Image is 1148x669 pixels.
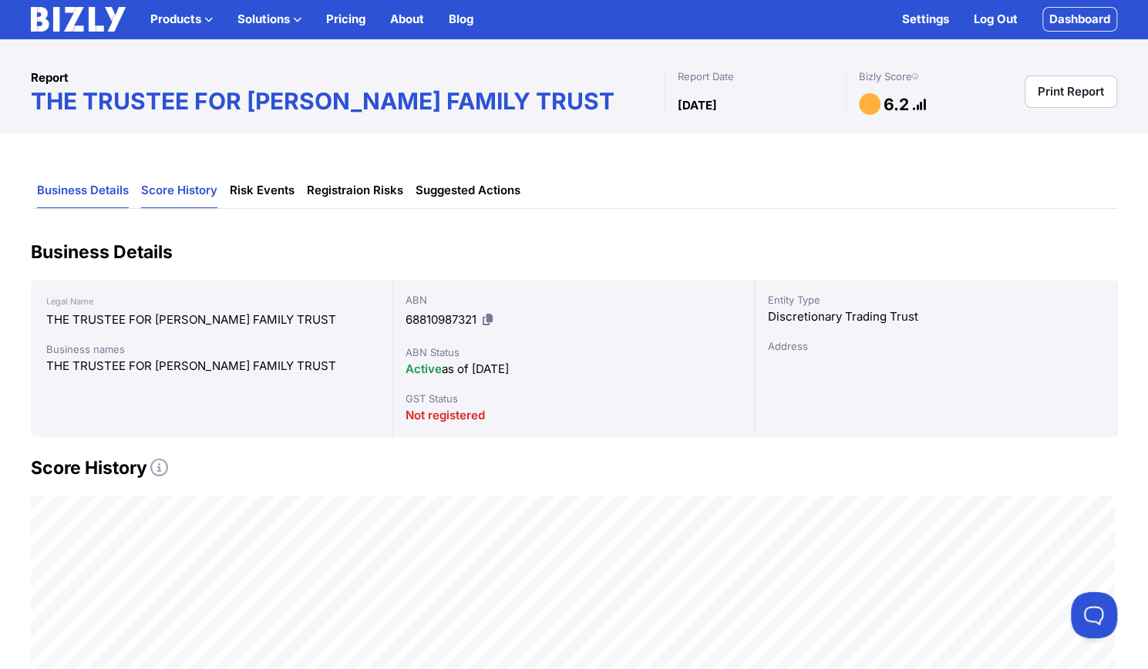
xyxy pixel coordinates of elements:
[859,69,927,84] div: Bizly Score
[678,96,833,115] div: [DATE]
[974,10,1018,29] a: Log Out
[406,292,742,308] div: ABN
[31,456,1117,480] h2: Score History
[31,69,665,87] div: Report
[406,360,742,378] div: as of [DATE]
[230,173,295,208] a: Risk Events
[1071,592,1117,638] iframe: Toggle Customer Support
[884,94,909,115] h1: 6.2
[767,338,1104,354] div: Address
[678,69,833,84] div: Report Date
[326,10,365,29] a: Pricing
[902,10,949,29] a: Settings
[31,240,1117,264] h2: Business Details
[237,10,301,29] button: Solutions
[406,408,485,422] span: Not registered
[37,173,129,208] a: Business Details
[150,10,213,29] button: Products
[46,357,377,375] div: THE TRUSTEE FOR [PERSON_NAME] FAMILY TRUST
[1042,7,1117,32] a: Dashboard
[767,292,1104,308] div: Entity Type
[307,173,403,208] a: Registraion Risks
[406,391,742,406] div: GST Status
[406,361,442,376] span: Active
[406,345,742,360] div: ABN Status
[449,10,473,29] a: Blog
[767,308,1104,326] div: Discretionary Trading Trust
[31,87,665,115] h1: THE TRUSTEE FOR [PERSON_NAME] FAMILY TRUST
[46,311,377,329] div: THE TRUSTEE FOR [PERSON_NAME] FAMILY TRUST
[141,173,217,208] a: Score History
[1025,76,1117,108] a: Print Report
[46,292,377,311] div: Legal Name
[46,341,377,357] div: Business names
[416,173,520,208] a: Suggested Actions
[406,312,476,327] span: 68810987321
[390,10,424,29] a: About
